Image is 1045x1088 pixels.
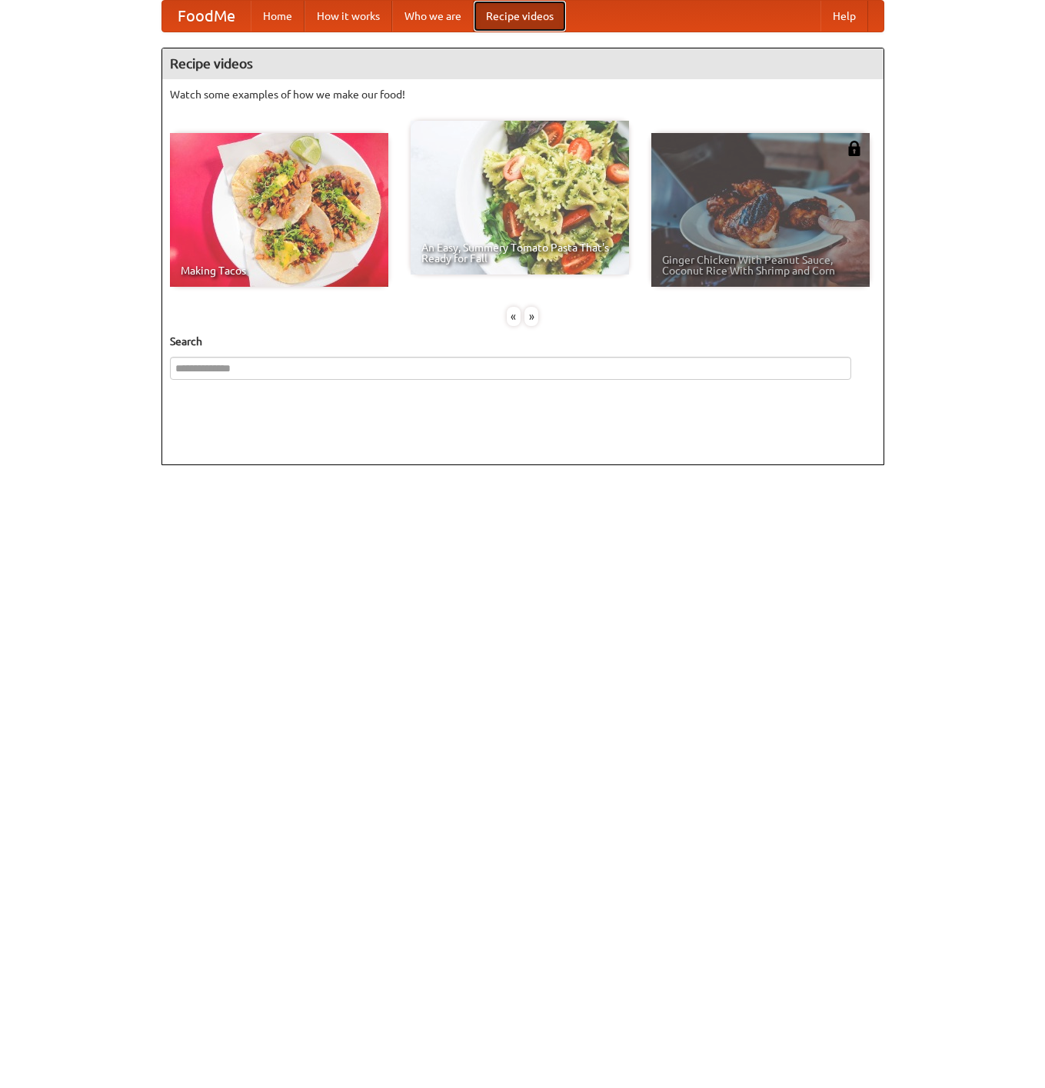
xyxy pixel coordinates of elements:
span: An Easy, Summery Tomato Pasta That's Ready for Fall [421,242,618,264]
img: 483408.png [847,141,862,156]
a: Who we are [392,1,474,32]
a: Help [820,1,868,32]
a: FoodMe [162,1,251,32]
a: Home [251,1,305,32]
h5: Search [170,334,876,349]
div: « [507,307,521,326]
a: An Easy, Summery Tomato Pasta That's Ready for Fall [411,121,629,274]
a: How it works [305,1,392,32]
div: » [524,307,538,326]
a: Making Tacos [170,133,388,287]
h4: Recipe videos [162,48,884,79]
span: Making Tacos [181,265,378,276]
p: Watch some examples of how we make our food! [170,87,876,102]
a: Recipe videos [474,1,566,32]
